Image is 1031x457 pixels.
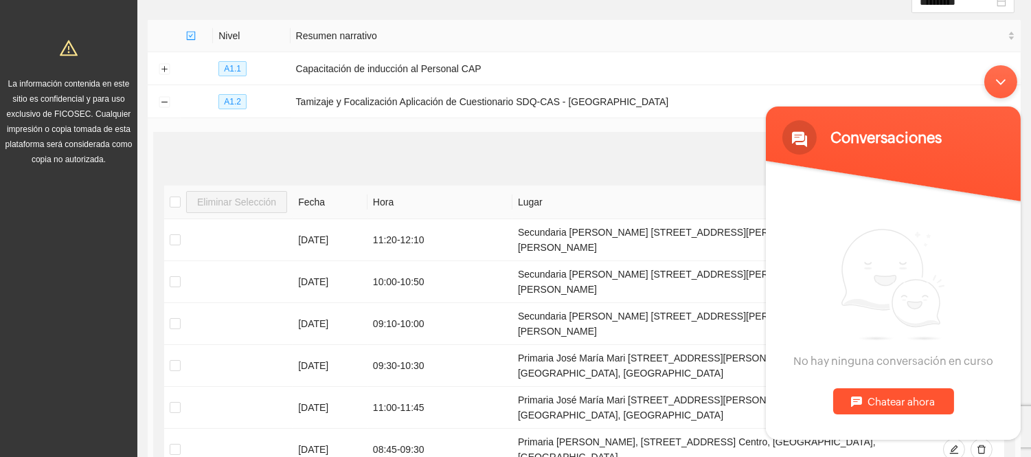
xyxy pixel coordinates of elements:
span: La información contenida en este sitio es confidencial y para uso exclusivo de FICOSEC. Cualquier... [5,79,133,164]
td: [DATE] [293,303,367,345]
td: 09:10 - 10:00 [367,303,512,345]
td: [DATE] [293,219,367,261]
td: [DATE] [293,387,367,429]
td: 10:00 - 10:50 [367,261,512,303]
td: Tamizaje y Focalización Aplicación de Cuestionario SDQ-CAS - [GEOGRAPHIC_DATA] [291,85,1021,118]
td: Secundaria [PERSON_NAME] [STREET_ADDRESS][PERSON_NAME] Fracc. [PERSON_NAME] [512,219,931,261]
td: 11:00 - 11:45 [367,387,512,429]
td: Secundaria [PERSON_NAME] [STREET_ADDRESS][PERSON_NAME] Fracc. [PERSON_NAME] [512,303,931,345]
span: edit [949,445,959,456]
td: Capacitación de inducción al Personal CAP [291,52,1021,85]
th: Resumen narrativo [291,20,1021,52]
th: Lugar [512,186,931,219]
span: A1.1 [218,61,247,76]
span: check-square [186,31,196,41]
td: 09:30 - 10:30 [367,345,512,387]
iframe: SalesIQ Chatwindow [759,58,1028,447]
th: Nivel [213,20,290,52]
span: Resumen narrativo [296,28,1005,43]
button: Eliminar Selección [186,191,287,213]
th: Fecha [293,186,367,219]
td: [DATE] [293,345,367,387]
td: [DATE] [293,261,367,303]
td: Primaria José María Mari [STREET_ADDRESS][PERSON_NAME] Ext. 807 Col. Centro, [GEOGRAPHIC_DATA], [... [512,345,931,387]
th: Hora [367,186,512,219]
td: Primaria José María Mari [STREET_ADDRESS][PERSON_NAME] Ext. 807 Col. Centro, [GEOGRAPHIC_DATA], [... [512,387,931,429]
span: warning [60,39,78,57]
span: A1.2 [218,94,247,109]
button: Collapse row [159,97,170,108]
button: Expand row [159,64,170,75]
td: Secundaria [PERSON_NAME] [STREET_ADDRESS][PERSON_NAME] Fracc. [PERSON_NAME] [512,261,931,303]
td: 11:20 - 12:10 [367,219,512,261]
span: delete [977,445,986,456]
